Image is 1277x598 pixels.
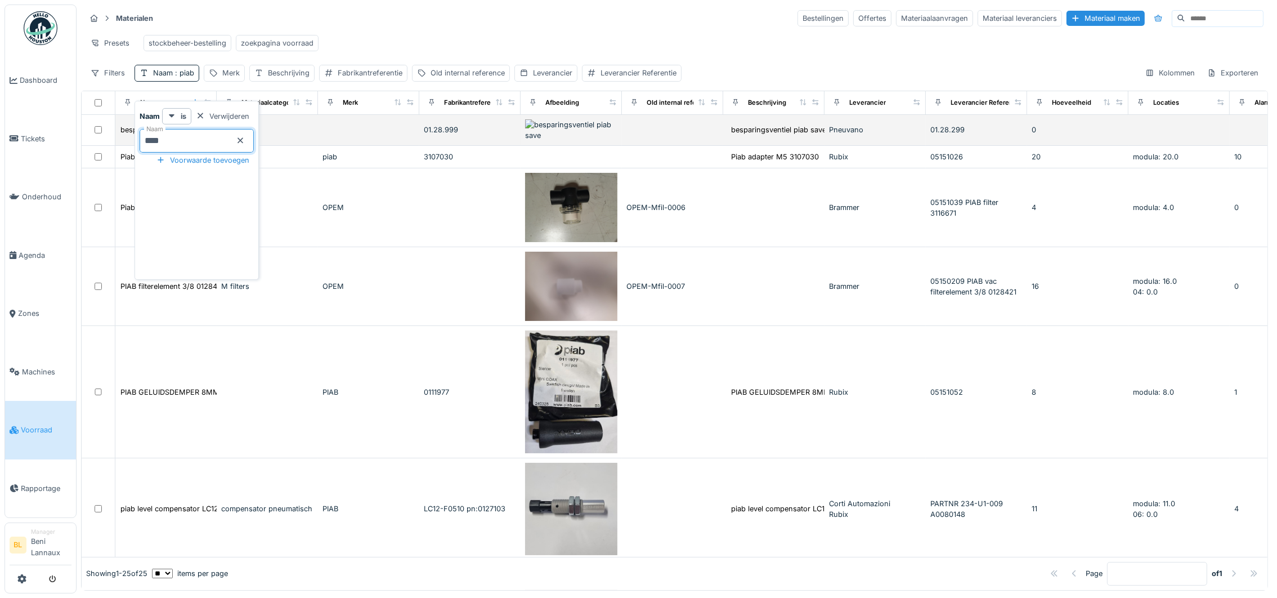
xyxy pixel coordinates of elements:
div: Naam [140,98,158,108]
strong: Materialen [111,13,158,24]
span: Voorraad [21,425,71,435]
div: Leverancier [849,98,886,108]
span: Rubix [829,510,848,519]
div: Leverancier Referentie [601,68,676,78]
span: Brammer [829,282,859,291]
div: Showing 1 - 25 of 25 [86,568,147,579]
span: Dashboard [20,75,71,86]
div: besparingsventiel piab save OPTIMIZE STAND-ALO... [731,124,913,135]
div: piab level compensator LC12-F0510 , M5 [DEMOGRAPHIC_DATA] stroke 10 [120,503,377,514]
div: piab [322,151,415,162]
strong: is [181,111,186,122]
div: Beschrijving [748,98,786,108]
div: Beschrijving [268,68,310,78]
div: Kolommen [1140,65,1200,81]
span: Rapportage [21,483,71,494]
span: 05150209 PIAB vac filterelement 3/8 0128421 [930,277,1016,296]
div: Naam [153,68,194,78]
span: 01.28.299 [930,126,965,134]
div: PIAB [322,503,415,514]
li: BL [10,537,26,554]
span: modula: 16.0 [1133,277,1177,285]
span: PARTNR 234-U1-009 [930,499,1003,508]
span: 05151039 PIAB filter 3116671 [930,198,998,217]
div: Piab filter 3116671 [120,202,181,213]
div: Exporteren [1202,65,1263,81]
div: Old internal reference [431,68,505,78]
div: PIAB GELUIDSDEMPER 8MM KUNSTSTOF - 0111977 min... [731,387,931,398]
div: compensator pneumatisch [221,503,313,514]
span: 05151052 [930,388,963,396]
div: PIAB [322,387,415,398]
div: Bestellingen [797,10,849,26]
span: Corti Automazioni [829,499,890,508]
div: 0111977 [424,387,516,398]
img: besparingsventiel piab save [525,119,617,141]
div: 3107030 [424,151,516,162]
span: : piab [173,69,194,77]
div: Offertes [853,10,891,26]
div: piab level compensator LC12-F0510 , M5 [DEMOGRAPHIC_DATA] s... [731,503,967,514]
div: Piab adapter M5 3107030 [120,151,208,162]
div: OPEM [322,281,415,292]
span: Zones [18,308,71,319]
strong: of 1 [1212,568,1222,579]
div: Fabrikantreferentie [444,98,503,108]
div: Page [1086,568,1103,579]
div: 8 [1032,387,1124,398]
div: besparingsventiel piab save [120,124,216,135]
div: Materiaal maken [1067,11,1145,26]
div: Materiaalaanvragen [896,10,973,26]
span: modula: 4.0 [1133,203,1174,212]
div: Piab adapter M5 3107030 [731,151,819,162]
div: OPEM-Mfil-0007 [626,281,719,292]
div: items per page [152,568,228,579]
span: modula: 11.0 [1133,499,1175,508]
img: Badge_color-CXgf-gQk.svg [24,11,57,45]
div: Leverancier [533,68,572,78]
label: Naam [144,124,165,134]
div: Afbeelding [545,98,579,108]
span: A0080148 [930,510,965,519]
div: PIAB GELUIDSDEMPER 8MM KUNSTSTOF - 0111977 [120,387,299,398]
div: 4 [1032,202,1124,213]
span: Agenda [19,250,71,261]
div: 20 [1032,151,1124,162]
div: PIAB filterelement 3/8 0128421 [120,281,225,292]
span: Rubix [829,388,848,396]
div: Presets [86,35,135,51]
div: Manager [31,528,71,536]
span: Tickets [21,133,71,144]
div: Leverancier Referentie [951,98,1021,108]
span: 06: 0.0 [1133,510,1158,519]
div: Filters [86,65,130,81]
div: M filters [221,281,313,292]
div: Merk [222,68,240,78]
div: 01.28.999 [424,124,516,135]
span: Machines [22,367,71,377]
span: Pneuvano [829,126,863,134]
span: Rubix [829,153,848,161]
div: Merk [343,98,358,108]
span: 04: 0.0 [1133,288,1158,296]
div: Fabrikantreferentie [338,68,402,78]
div: 11 [1032,503,1124,514]
span: Brammer [829,203,859,212]
div: OPEM [322,202,415,213]
img: PIAB GELUIDSDEMPER 8MM KUNSTSTOF - 0111977 [525,331,617,453]
div: Materiaal leveranciers [978,10,1062,26]
img: PIAB filterelement 3/8 0128421 [525,252,617,321]
strong: Naam [140,111,160,122]
div: OPEM-Mfil-0006 [626,202,719,213]
div: Old internal reference [647,98,714,108]
span: modula: 8.0 [1133,388,1174,396]
div: LC12-F0510 pn:0127103 [424,503,516,514]
div: 16 [1032,281,1124,292]
div: Materiaalcategorie [241,98,298,108]
li: Beni Lannaux [31,528,71,563]
div: Hoeveelheid [1052,98,1091,108]
img: piab level compensator LC12-F0510 , M5 female stroke 10 [525,463,617,555]
div: M filters [221,202,313,213]
div: Locaties [1153,98,1179,108]
div: Verwijderen [191,109,254,124]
